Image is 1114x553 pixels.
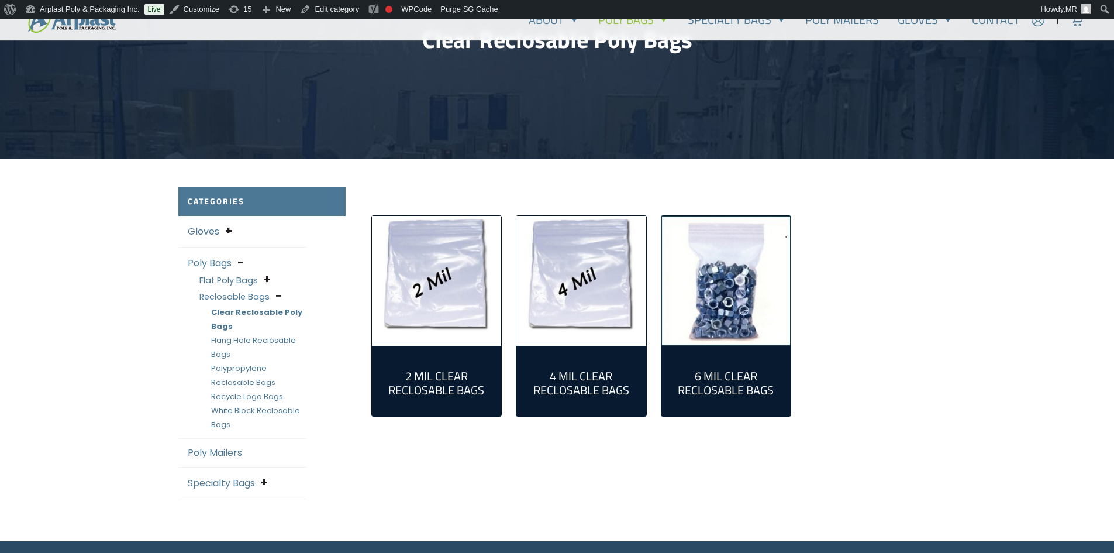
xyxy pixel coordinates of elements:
a: Hang Hole Reclosable Bags [211,335,296,360]
a: Visit product category 4 Mil Clear Reclosable Bags [526,355,637,407]
h1: Clear Reclosable Poly Bags [178,26,936,54]
a: Visit product category 6 Mil Clear Reclosable Bags [661,216,791,346]
a: Reclosable Bags [199,291,270,303]
a: Poly Bags [589,8,678,32]
h2: Categories [178,187,346,216]
a: White Block Reclosable Bags [211,405,300,430]
a: Live [144,4,164,15]
img: 4 Mil Clear Reclosable Bags [516,216,646,346]
span: MR [1065,5,1077,13]
a: Clear Reclosable Poly Bags [211,307,302,332]
a: Flat Poly Bags [199,274,258,286]
h2: 6 Mil Clear Reclosable Bags [671,369,782,397]
div: Focus keyphrase not set [385,6,392,13]
img: 6 Mil Clear Reclosable Bags [661,216,791,346]
a: Visit product category 2 Mil Clear Reclosable Bags [381,355,492,407]
img: 2 Mil Clear Reclosable Bags [372,216,502,346]
a: Visit product category 6 Mil Clear Reclosable Bags [671,355,782,407]
a: Gloves [188,225,219,238]
a: Recycle Logo Bags [211,391,283,402]
a: Contact [963,8,1029,32]
a: Specialty Bags [188,476,255,490]
h2: 2 Mil Clear Reclosable Bags [381,369,492,397]
a: Specialty Bags [678,8,796,32]
a: Gloves [888,8,963,32]
span: | [1056,13,1059,27]
a: Poly Bags [188,256,232,270]
a: Visit product category 4 Mil Clear Reclosable Bags [516,216,646,346]
a: Poly Mailers [188,446,242,459]
a: Visit product category 2 Mil Clear Reclosable Bags [372,216,502,346]
a: About [519,8,589,32]
a: Poly Mailers [796,8,888,32]
h2: 4 Mil Clear Reclosable Bags [526,369,637,397]
a: Polypropylene Reclosable Bags [211,363,275,388]
img: logo [28,8,116,33]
